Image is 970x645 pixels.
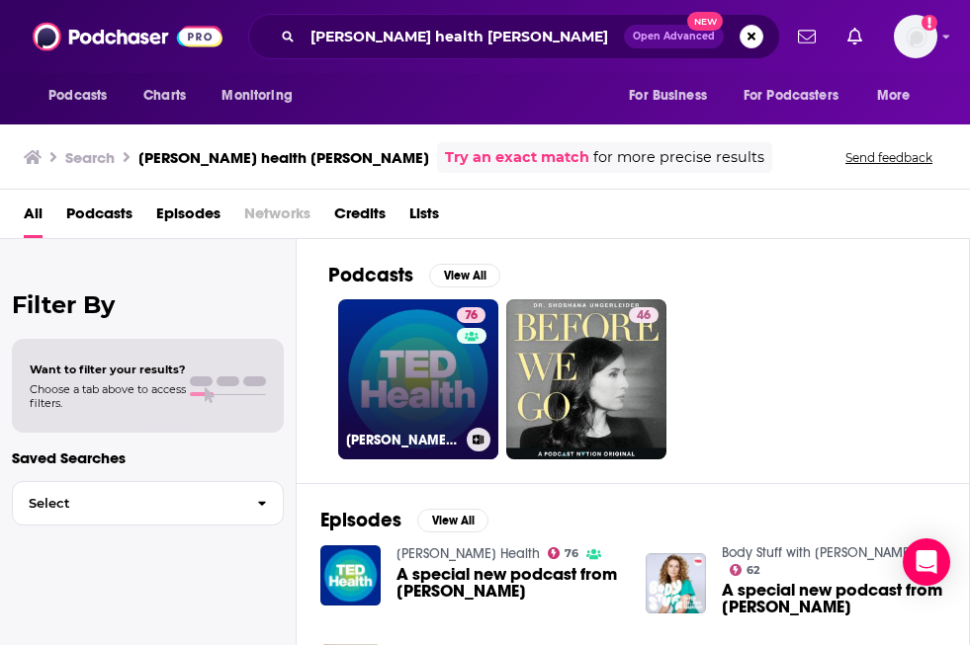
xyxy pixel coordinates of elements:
[629,307,659,323] a: 46
[633,32,715,41] span: Open Advanced
[320,508,401,532] h2: Episodes
[303,21,624,52] input: Search podcasts, credits, & more...
[457,307,485,323] a: 76
[346,432,459,448] h3: [PERSON_NAME] Health
[894,15,937,58] span: Logged in as autumncomm
[143,82,186,110] span: Charts
[615,77,732,115] button: open menu
[397,566,622,600] span: A special new podcast from [PERSON_NAME]
[320,508,488,532] a: EpisodesView All
[877,82,911,110] span: More
[320,545,381,605] img: A special new podcast from Dr. Shoshana Ungerleider
[328,263,500,287] a: PodcastsView All
[565,549,578,558] span: 76
[548,547,579,559] a: 76
[593,146,764,169] span: for more precise results
[722,544,915,561] a: Body Stuff with Dr. Jen Gunter
[445,146,589,169] a: Try an exact match
[417,509,488,532] button: View All
[221,82,292,110] span: Monitoring
[397,566,622,600] a: A special new podcast from Dr. Shoshana Ungerleider
[894,15,937,58] img: User Profile
[30,363,186,376] span: Want to filter your results?
[24,198,43,238] a: All
[894,15,937,58] button: Show profile menu
[903,538,950,586] div: Open Intercom Messenger
[12,481,284,525] button: Select
[629,82,707,110] span: For Business
[397,545,540,562] a: TED Health
[747,566,759,575] span: 62
[687,12,723,31] span: New
[66,198,132,238] a: Podcasts
[839,149,938,166] button: Send feedback
[922,15,937,31] svg: Add a profile image
[790,20,824,53] a: Show notifications dropdown
[131,77,198,115] a: Charts
[244,198,310,238] span: Networks
[429,264,500,287] button: View All
[138,148,429,167] h3: [PERSON_NAME] health [PERSON_NAME]
[722,582,947,615] span: A special new podcast from [PERSON_NAME]
[646,553,706,613] img: A special new podcast from Dr. Shoshana Ungerleider
[409,198,439,238] a: Lists
[863,77,935,115] button: open menu
[506,299,666,459] a: 46
[744,82,838,110] span: For Podcasters
[30,382,186,410] span: Choose a tab above to access filters.
[13,497,241,510] span: Select
[328,263,413,287] h2: Podcasts
[208,77,317,115] button: open menu
[48,82,107,110] span: Podcasts
[248,14,780,59] div: Search podcasts, credits, & more...
[334,198,386,238] a: Credits
[465,306,478,326] span: 76
[12,448,284,467] p: Saved Searches
[624,25,724,48] button: Open AdvancedNew
[730,564,760,576] a: 62
[12,290,284,319] h2: Filter By
[35,77,132,115] button: open menu
[637,306,651,326] span: 46
[338,299,498,459] a: 76[PERSON_NAME] Health
[156,198,220,238] a: Episodes
[65,148,115,167] h3: Search
[731,77,867,115] button: open menu
[839,20,870,53] a: Show notifications dropdown
[722,582,947,615] a: A special new podcast from Dr. Shoshana Ungerleider
[33,18,222,55] img: Podchaser - Follow, Share and Rate Podcasts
